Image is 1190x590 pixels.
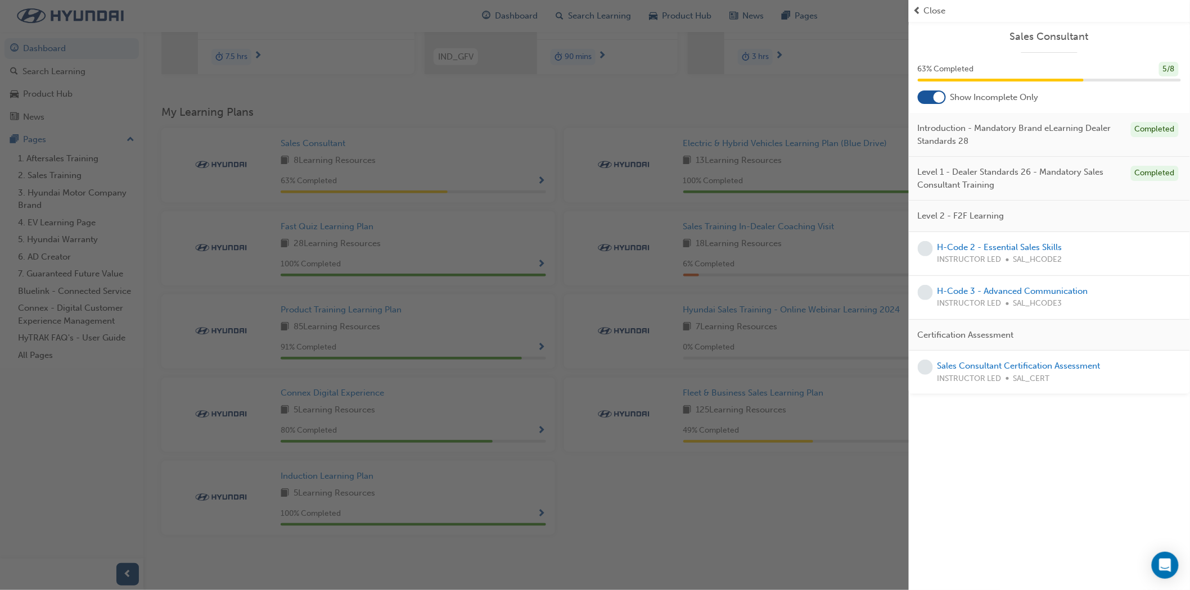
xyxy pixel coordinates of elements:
[1159,62,1179,77] div: 5 / 8
[918,285,933,300] span: learningRecordVerb_NONE-icon
[937,373,1002,385] span: INSTRUCTOR LED
[1131,122,1179,137] div: Completed
[937,297,1002,310] span: INSTRUCTOR LED
[1152,552,1179,579] div: Open Intercom Messenger
[1013,373,1050,385] span: SAL_CERT
[937,253,1002,266] span: INSTRUCTOR LED
[937,242,1062,252] a: H-Code 2 - Essential Sales Skills
[913,4,1186,17] button: prev-iconClose
[918,210,1004,223] span: Level 2 - F2F Learning
[918,122,1122,147] span: Introduction - Mandatory Brand eLearning Dealer Standards 28
[918,166,1122,191] span: Level 1 - Dealer Standards 26 - Mandatory Sales Consultant Training
[937,361,1101,371] a: Sales Consultant Certification Assessment
[924,4,946,17] span: Close
[1013,297,1062,310] span: SAL_HCODE3
[937,286,1088,296] a: H-Code 3 - Advanced Communication
[1131,166,1179,181] div: Completed
[1013,253,1062,266] span: SAL_HCODE2
[913,4,922,17] span: prev-icon
[918,241,933,256] span: learningRecordVerb_NONE-icon
[918,360,933,375] span: learningRecordVerb_NONE-icon
[918,329,1014,342] span: Certification Assessment
[950,91,1039,104] span: Show Incomplete Only
[918,30,1181,43] a: Sales Consultant
[918,63,974,76] span: 63 % Completed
